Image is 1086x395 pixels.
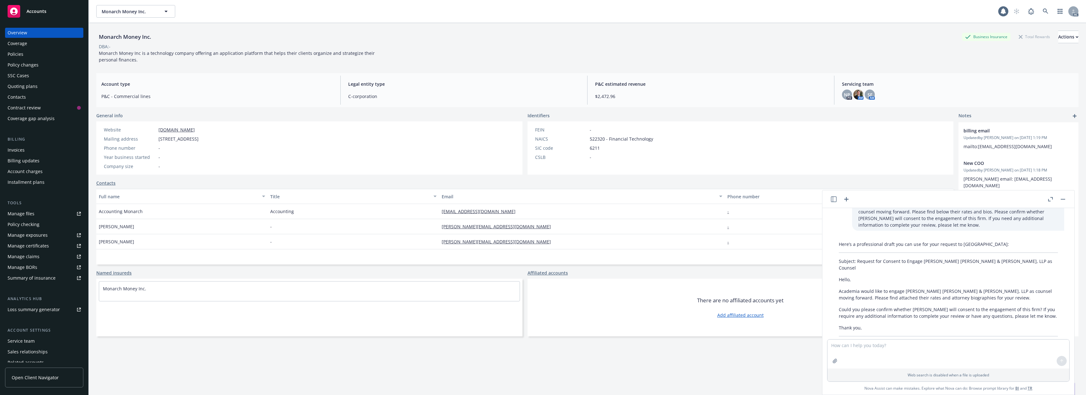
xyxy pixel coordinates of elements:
[5,347,83,357] a: Sales relationships
[8,28,27,38] div: Overview
[958,155,1078,194] div: New COOUpdatedby [PERSON_NAME] on [DATE] 1:18 PM[PERSON_NAME] email: [EMAIL_ADDRESS][DOMAIN_NAME]
[104,163,156,170] div: Company size
[96,270,132,276] a: Named insureds
[104,136,156,142] div: Mailing address
[270,238,272,245] span: -
[8,305,60,315] div: Loss summary generator
[5,305,83,315] a: Loss summary generator
[862,189,953,204] button: Key contact
[442,208,521,214] a: [EMAIL_ADDRESS][DOMAIN_NAME]
[595,93,826,100] span: $2,472.96
[8,166,43,177] div: Account charges
[528,112,550,119] span: Identifiers
[1058,31,1078,43] button: Actions
[439,189,725,204] button: Email
[268,189,439,204] button: Title
[270,208,294,215] span: Accounting
[96,5,175,18] button: Monarch Money Inc.
[5,209,83,219] a: Manage files
[158,127,195,133] a: [DOMAIN_NAME]
[158,154,160,160] span: -
[958,122,1078,155] div: billing emailUpdatedby [PERSON_NAME] on [DATE] 1:19 PMmailto:[EMAIL_ADDRESS][DOMAIN_NAME]
[8,38,27,49] div: Coverage
[725,189,862,204] button: Phone number
[5,327,83,334] div: Account settings
[442,224,556,229] a: [PERSON_NAME][EMAIL_ADDRESS][DOMAIN_NAME]
[99,43,110,50] div: DBA: -
[8,336,35,346] div: Service team
[99,223,134,230] span: [PERSON_NAME]
[8,262,37,272] div: Manage BORs
[962,33,1011,41] div: Business Insurance
[5,296,83,302] div: Analytics hub
[5,219,83,229] a: Policy checking
[270,193,430,200] div: Title
[8,81,38,91] div: Quoting plans
[5,145,83,155] a: Invoices
[158,163,160,170] span: -
[270,223,272,230] span: -
[964,127,1057,134] span: billing email
[727,239,734,245] a: -
[8,156,39,166] div: Billing updates
[5,156,83,166] a: Billing updates
[5,177,83,187] a: Installment plans
[99,238,134,245] span: [PERSON_NAME]
[697,297,784,304] span: There are no affiliated accounts yet
[5,241,83,251] a: Manage certificates
[5,273,83,283] a: Summary of insurance
[535,136,587,142] div: NAICS
[5,230,83,240] a: Manage exposures
[99,50,376,63] span: Monarch Money Inc is a technology company offering an application platform that helps their clien...
[158,136,199,142] span: [STREET_ADDRESS]
[442,193,715,200] div: Email
[5,252,83,262] a: Manage claims
[96,112,123,119] span: General info
[96,189,268,204] button: Full name
[839,324,1058,331] p: Thank you,
[5,71,83,81] a: SSC Cases
[1071,112,1078,120] a: add
[5,28,83,38] a: Overview
[8,347,48,357] div: Sales relationships
[958,112,971,120] span: Notes
[842,81,1073,87] span: Servicing team
[590,136,653,142] span: 522320 - Financial Technology
[27,9,46,14] span: Accounts
[1016,33,1053,41] div: Total Rewards
[727,224,734,229] a: -
[5,38,83,49] a: Coverage
[535,126,587,133] div: FEIN
[104,154,156,160] div: Year business started
[5,103,83,113] a: Contract review
[5,60,83,70] a: Policy changes
[96,180,116,186] a: Contacts
[96,33,154,41] div: Monarch Money Inc.
[5,262,83,272] a: Manage BORs
[104,145,156,151] div: Phone number
[8,60,39,70] div: Policy changes
[8,71,29,81] div: SSC Cases
[1025,5,1037,18] a: Report a Bug
[839,241,1058,247] p: Here’s a professional draft you can use for your request to [GEOGRAPHIC_DATA]:
[442,239,556,245] a: [PERSON_NAME][EMAIL_ADDRESS][DOMAIN_NAME]
[8,209,34,219] div: Manage files
[5,200,83,206] div: Tools
[158,145,160,151] span: -
[825,382,1072,395] span: Nova Assist can make mistakes. Explore what Nova can do: Browse prompt library for and
[99,208,143,215] span: Accounting Monarch
[104,126,156,133] div: Website
[101,81,333,87] span: Account type
[12,374,59,381] span: Open Client Navigator
[8,273,56,283] div: Summary of insurance
[858,202,1058,228] p: Academia would like to engage [PERSON_NAME] [PERSON_NAME] & [PERSON_NAME], LLP as counsel moving ...
[5,113,83,124] a: Coverage gap analysis
[5,92,83,102] a: Contacts
[8,145,25,155] div: Invoices
[844,91,850,98] span: NP
[5,81,83,91] a: Quoting plans
[102,8,156,15] span: Monarch Money Inc.
[1039,5,1052,18] a: Search
[8,103,41,113] div: Contract review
